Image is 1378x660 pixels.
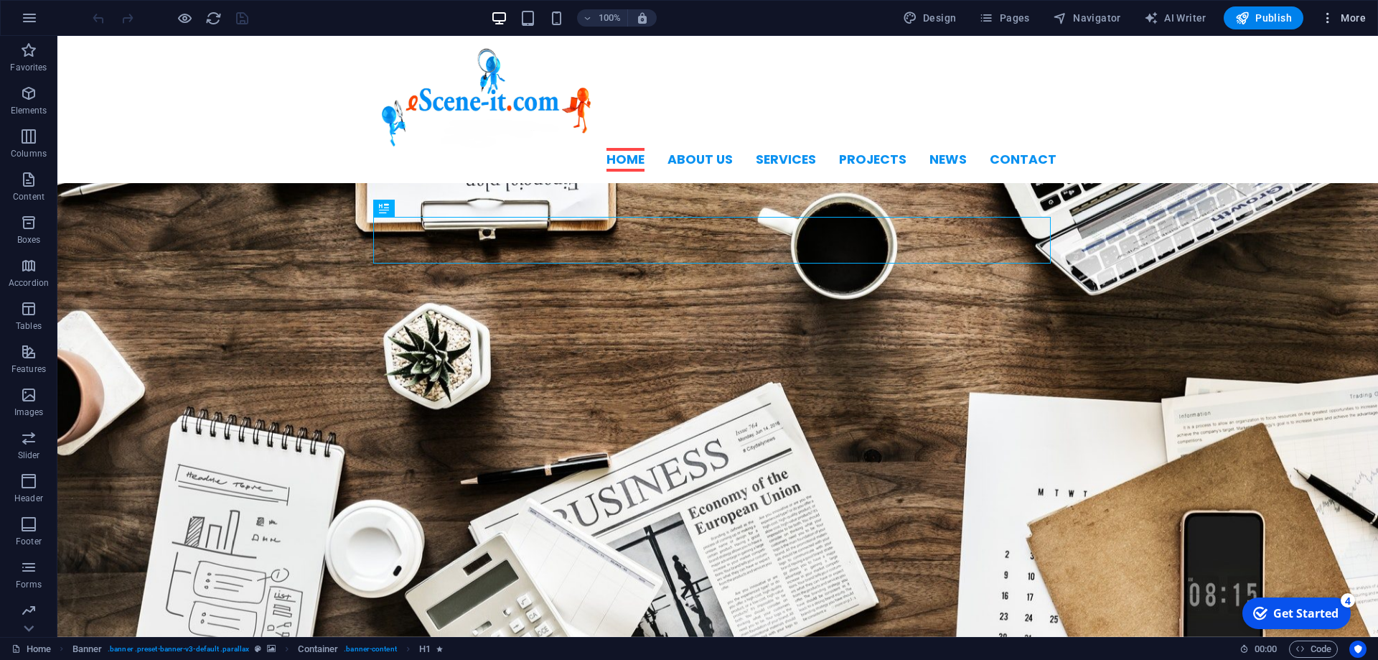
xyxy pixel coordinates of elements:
[13,191,44,203] p: Content
[1321,11,1366,25] span: More
[1047,6,1127,29] button: Navigator
[1289,641,1338,658] button: Code
[1235,11,1292,25] span: Publish
[14,493,43,504] p: Header
[35,14,100,29] div: Get Started
[18,450,40,461] p: Slider
[1349,641,1367,658] button: Usercentrics
[9,277,49,289] p: Accordion
[11,641,51,658] a: Click to cancel selection. Double-click to open Pages
[16,536,42,547] p: Footer
[1138,6,1212,29] button: AI Writer
[636,11,649,24] i: On resize automatically adjust zoom level to fit chosen device.
[897,6,962,29] div: Design (Ctrl+Alt+Y)
[1053,11,1121,25] span: Navigator
[103,1,117,16] div: 4
[72,641,444,658] nav: breadcrumb
[344,641,396,658] span: . banner-content
[1315,6,1372,29] button: More
[10,62,47,73] p: Favorites
[176,9,193,27] button: Click here to leave preview mode and continue editing
[973,6,1035,29] button: Pages
[14,406,44,418] p: Images
[16,579,42,590] p: Forms
[979,11,1029,25] span: Pages
[4,6,113,37] div: Get Started 4 items remaining, 20% complete
[436,645,443,653] i: Element contains an animation
[267,645,276,653] i: This element contains a background
[11,363,46,375] p: Features
[1224,6,1303,29] button: Publish
[72,641,103,658] span: Click to select. Double-click to edit
[108,641,249,658] span: . banner .preset-banner-v3-default .parallax
[1144,11,1206,25] span: AI Writer
[11,148,47,159] p: Columns
[298,641,338,658] span: Click to select. Double-click to edit
[1255,641,1277,658] span: 00 00
[1239,641,1278,658] h6: Session time
[1295,641,1331,658] span: Code
[17,234,41,246] p: Boxes
[16,320,42,332] p: Tables
[599,9,622,27] h6: 100%
[205,9,222,27] button: reload
[419,641,431,658] span: Click to select. Double-click to edit
[205,10,222,27] i: Reload page
[897,6,962,29] button: Design
[11,105,47,116] p: Elements
[903,11,957,25] span: Design
[255,645,261,653] i: This element is a customizable preset
[1265,643,1267,654] span: :
[577,9,628,27] button: 100%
